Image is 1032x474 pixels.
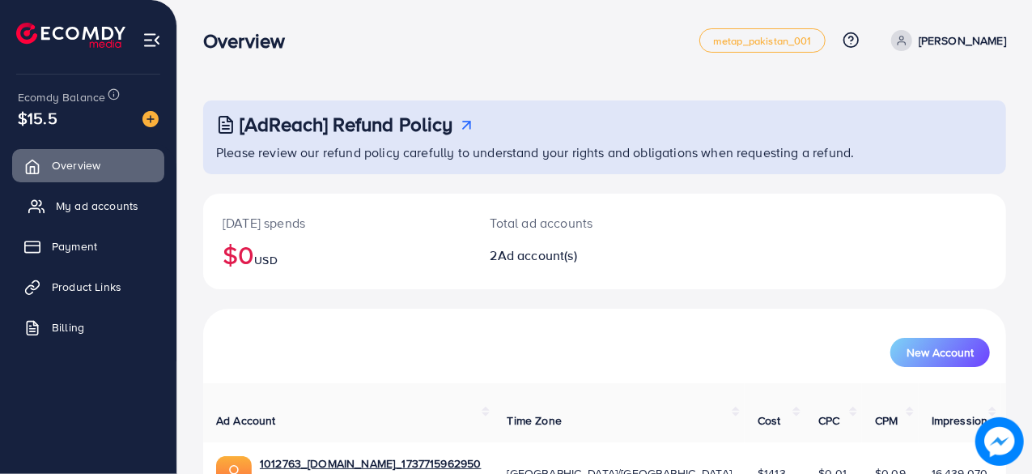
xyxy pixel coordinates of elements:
[56,198,138,214] span: My ad accounts
[223,213,452,233] p: [DATE] spends
[52,279,121,295] span: Product Links
[713,36,812,46] span: metap_pakistan_001
[975,417,1024,466] img: image
[758,412,781,429] span: Cost
[932,412,988,429] span: Impression
[142,111,159,127] img: image
[890,338,990,367] button: New Account
[52,319,84,335] span: Billing
[12,149,164,181] a: Overview
[52,157,100,173] span: Overview
[12,311,164,344] a: Billing
[12,271,164,303] a: Product Links
[240,113,453,136] h3: [AdReach] Refund Policy
[885,30,1006,51] a: [PERSON_NAME]
[216,412,276,429] span: Ad Account
[216,143,996,162] p: Please review our refund policy carefully to understand your rights and obligations when requesti...
[498,246,577,264] span: Ad account(s)
[260,455,482,472] a: 1012763_[DOMAIN_NAME]_1737715962950
[875,412,898,429] span: CPM
[508,412,562,429] span: Time Zone
[12,230,164,263] a: Payment
[254,252,277,268] span: USD
[203,29,298,53] h3: Overview
[699,28,826,53] a: metap_pakistan_001
[907,347,974,358] span: New Account
[18,89,105,105] span: Ecomdy Balance
[919,31,1006,50] p: [PERSON_NAME]
[223,239,452,270] h2: $0
[818,412,839,429] span: CPC
[12,190,164,222] a: My ad accounts
[18,106,57,130] span: $15.5
[142,31,161,49] img: menu
[491,248,652,263] h2: 2
[52,238,97,254] span: Payment
[16,23,125,48] img: logo
[491,213,652,233] p: Total ad accounts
